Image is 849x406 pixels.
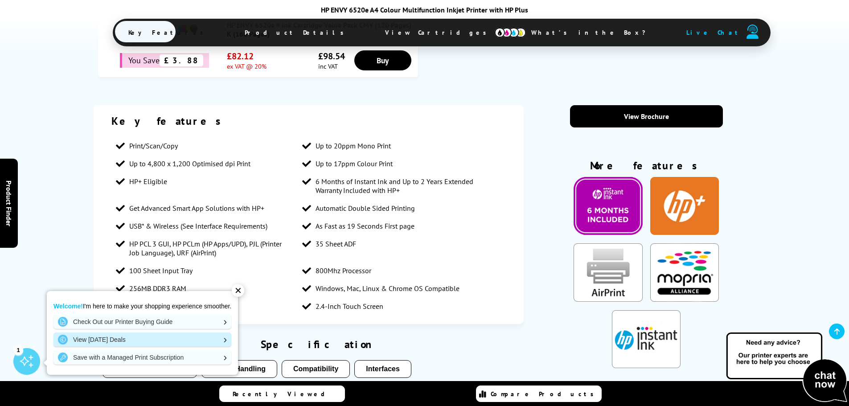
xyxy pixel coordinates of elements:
[115,22,221,43] span: Key Features
[231,22,362,43] span: Product Details
[233,390,334,398] span: Recently Viewed
[103,337,515,351] div: View Detailed Specification
[232,284,244,297] div: ✕
[746,25,759,39] img: user-headset-duotone.svg
[227,50,267,62] span: £82.12
[282,360,350,378] button: Compatibility
[129,159,250,168] span: Up to 4,800 x 1,200 Optimised dpi Print
[574,177,642,235] img: Free 6 Month Instant Ink Trial with HP+*
[570,105,723,127] a: View Brochure
[129,141,178,150] span: Print/Scan/Copy
[4,180,13,226] span: Product Finder
[219,385,345,402] a: Recently Viewed
[53,315,231,329] a: Check Out our Printer Buying Guide
[129,221,267,230] span: USB* & Wireless (See Interface Requirements)
[650,177,719,235] img: HP+
[574,295,642,303] a: KeyFeatureModal85
[316,266,371,275] span: 800Mhz Processor
[53,302,231,310] p: I'm here to make your shopping experience smoother.
[120,53,209,68] div: You Save
[318,62,345,70] span: inc VAT
[686,29,742,37] span: Live Chat
[53,350,231,365] a: Save with a Managed Print Subscription
[495,28,526,37] img: cmyk-icon.svg
[316,302,383,311] span: 2.4-Inch Touch Screen
[570,159,723,177] div: More features
[316,159,393,168] span: Up to 17ppm Colour Print
[650,228,719,237] a: KeyFeatureModal348
[129,204,264,213] span: Get Advanced Smart App Solutions with HP+
[227,62,267,70] span: ex VAT @ 20%
[354,50,411,70] a: Buy
[612,361,681,370] a: KeyFeatureModal319
[372,21,508,44] span: View Cartridges
[129,284,186,293] span: 256MB DDR3 RAM
[111,114,506,128] div: Key features
[316,204,415,213] span: Automatic Double Sided Printing
[316,221,414,230] span: As Fast as 19 Seconds First page
[316,239,356,248] span: 35 Sheet ADF
[13,345,23,355] div: 1
[53,332,231,347] a: View [DATE] Deals
[53,303,83,310] strong: Welcome!
[476,385,602,402] a: Compare Products
[650,295,719,303] a: KeyFeatureModal324
[724,331,849,404] img: Open Live Chat window
[201,360,277,378] button: Media Handling
[316,177,480,195] span: 6 Months of Instant Ink and Up to 2 Years Extended Warranty Included with HP+
[113,5,737,14] div: HP ENVY 6520e A4 Colour Multifunction Inkjet Printer with HP Plus
[129,239,294,257] span: HP PCL 3 GUI, HP PCLm (HP Apps/UPD), PJL (Printer Job Language), URF (AirPrint)
[574,243,642,301] img: AirPrint
[160,54,203,66] span: £3.88
[518,22,668,43] span: What’s in the Box?
[612,310,681,368] img: HP Instant Ink
[650,243,719,301] img: Mopria Certified
[316,284,459,293] span: Windows, Mac, Linux & Chrome OS Compatible
[574,228,642,237] a: KeyFeatureModal336
[491,390,599,398] span: Compare Products
[129,266,193,275] span: 100 Sheet Input Tray
[318,50,345,62] span: £98.54
[129,177,167,186] span: HP+ Eligible
[354,360,411,378] button: Interfaces
[316,141,391,150] span: Up to 20ppm Mono Print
